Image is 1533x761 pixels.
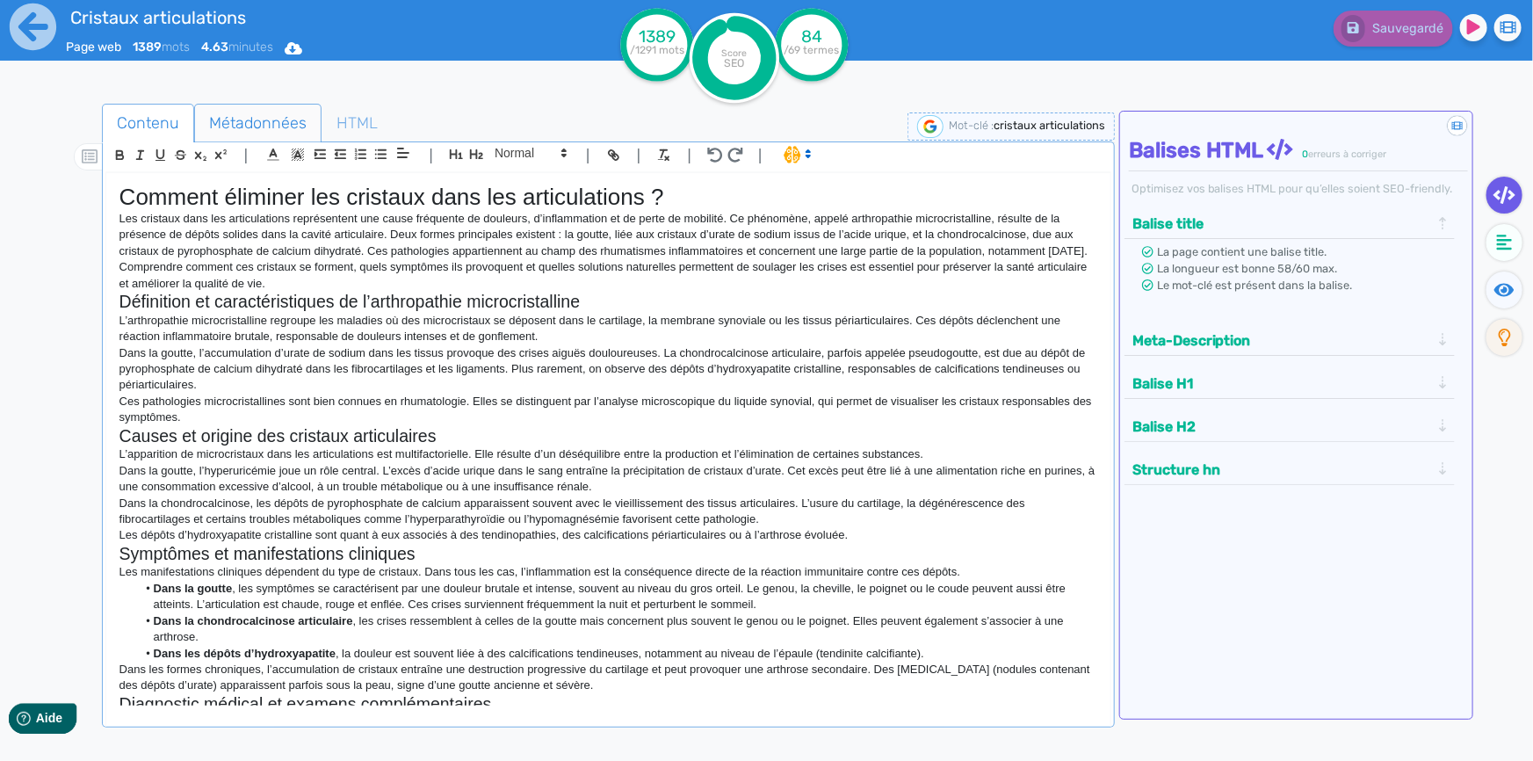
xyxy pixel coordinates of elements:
[119,292,1097,312] h2: Définition et caractéristiques de l’arthropathie microcristalline
[949,119,994,132] span: Mot-clé :
[119,446,1097,462] p: L’apparition de microcristaux dans les articulations est multifactorielle. Elle résulte d’un désé...
[721,47,747,59] tspan: Score
[917,115,944,138] img: google-serp-logo.png
[119,184,1097,211] h1: Comment éliminer les cristaux dans les articulations ?
[1158,279,1353,292] span: Le mot-clé est présent dans la balise.
[784,44,839,56] tspan: /69 termes
[136,613,1097,646] li: , les crises ressemblent à celles de la goutte mais concernent plus souvent le genou ou le poigne...
[90,14,116,28] span: Aide
[119,426,1097,446] h2: Causes et origine des cristaux articulaires
[119,662,1097,694] p: Dans les formes chroniques, l’accumulation de cristaux entraîne une destruction progressive du ca...
[1127,369,1452,398] div: Balise H1
[119,496,1097,528] p: Dans la chondrocalcinose, les dépôts de pyrophosphate de calcium apparaissent souvent avec le vie...
[133,40,190,54] span: mots
[66,40,121,54] span: Page web
[103,99,193,147] span: Contenu
[687,143,691,167] span: |
[1127,326,1452,355] div: Meta-Description
[1334,11,1453,47] button: Sauvegardé
[322,99,392,147] span: HTML
[154,582,233,595] strong: Dans la goutte
[1127,209,1436,238] button: Balise title
[322,104,393,143] a: HTML
[1129,180,1468,197] div: Optimisez vos balises HTML pour qu’elles soient SEO-friendly.
[1129,138,1468,163] h4: Balises HTML
[1127,455,1452,484] div: Structure hn
[119,463,1097,496] p: Dans la goutte, l’hyperuricémie joue un rôle central. L’excès d’acide urique dans le sang entraîn...
[119,544,1097,564] h2: Symptômes et manifestations cliniques
[201,40,228,54] b: 4.63
[994,119,1105,132] span: cristaux articulations
[1372,21,1443,36] span: Sauvegardé
[119,211,1097,259] p: Les cristaux dans les articulations représentent une cause fréquente de douleurs, d’inflammation ...
[102,104,194,143] a: Contenu
[154,614,353,627] strong: Dans la chondrocalcinose articulaire
[195,99,321,147] span: Métadonnées
[1127,326,1436,355] button: Meta-Description
[639,26,676,47] tspan: 1389
[119,259,1097,292] p: Comprendre comment ces cristaux se forment, quels symptômes ils provoquent et quelles solutions n...
[637,143,641,167] span: |
[194,104,322,143] a: Métadonnées
[1309,149,1387,160] span: erreurs à corriger
[724,56,744,69] tspan: SEO
[1303,149,1309,160] span: 0
[429,143,433,167] span: |
[119,313,1097,345] p: L’arthropathie microcristalline regroupe les maladies où des microcristaux se déposent dans le ca...
[1158,245,1327,258] span: La page contient une balise title.
[119,527,1097,543] p: Les dépôts d’hydroxyapatite cristalline sont quant à eux associés à des tendinopathies, des calci...
[1127,369,1436,398] button: Balise H1
[1158,262,1338,275] span: La longueur est bonne 58/60 max.
[201,40,273,54] span: minutes
[758,143,763,167] span: |
[1127,455,1436,484] button: Structure hn
[119,394,1097,426] p: Ces pathologies microcristallines sont bien connues en rhumatologie. Elles se distinguent par l’a...
[119,345,1097,394] p: Dans la goutte, l’accumulation d’urate de sodium dans les tissus provoque des crises aiguës doulo...
[1127,412,1436,441] button: Balise H2
[136,581,1097,613] li: , les symptômes se caractérisent par une douleur brutale et intense, souvent au niveau du gros or...
[391,142,416,163] span: Aligment
[776,144,817,165] span: I.Assistant
[66,4,526,32] input: title
[586,143,590,167] span: |
[1127,209,1452,238] div: Balise title
[136,646,1097,662] li: , la douleur est souvent liée à des calcifications tendineuses, notamment au niveau de l’épaule (...
[119,694,1097,714] h2: Diagnostic médical et examens complémentaires
[133,40,162,54] b: 1389
[1127,412,1452,441] div: Balise H2
[801,26,822,47] tspan: 84
[630,44,684,56] tspan: /1291 mots
[244,143,249,167] span: |
[119,564,1097,580] p: Les manifestations cliniques dépendent du type de cristaux. Dans tous les cas, l’inflammation est...
[154,647,336,660] strong: Dans les dépôts d’hydroxyapatite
